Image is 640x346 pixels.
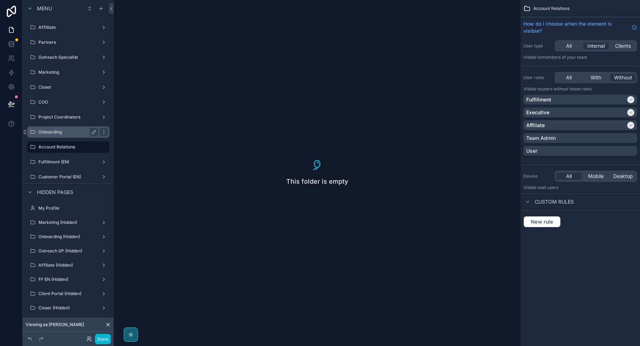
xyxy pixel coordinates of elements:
[27,259,110,271] a: Affiliate (Hidden)
[542,86,592,91] span: Users without these roles
[38,205,108,211] label: My Profile
[38,220,98,225] label: Marketing (Hidden)
[526,96,551,103] p: Fulfillment
[523,185,637,190] p: Visible to
[542,185,558,190] span: all users
[27,217,110,228] a: Marketing (Hidden)
[526,135,556,142] p: Team Admin
[27,245,110,257] a: Outreach SP (Hidden)
[566,173,572,180] span: All
[38,114,98,120] label: Project Coordinators
[26,322,84,327] span: Viewing as [PERSON_NAME]
[27,203,110,214] a: My Profile
[523,54,637,60] p: Visible to
[528,219,556,225] span: New rule
[613,173,633,180] span: Desktop
[38,305,98,311] label: Closer (Hidden)
[27,52,110,63] a: Outreach Specialist
[535,198,574,205] span: Custom rules
[27,37,110,48] a: Partners
[526,147,537,154] p: User
[587,42,605,49] span: Internal
[27,22,110,33] a: Affilliate
[27,288,110,299] a: Client Portal (Hidden)
[27,274,110,285] a: FF EN (Hidden)
[38,40,98,45] label: Partners
[523,86,637,92] p: Visible to
[27,171,110,183] a: Customer Portal (EN)
[523,216,561,227] button: New rule
[588,173,604,180] span: Mobile
[38,99,98,105] label: COO
[38,262,98,268] label: Affiliate (Hidden)
[615,42,631,49] span: Clients
[526,122,545,129] p: Affiliate
[27,302,110,314] a: Closer (Hidden)
[95,334,111,344] button: Done
[38,248,98,254] label: Outreach SP (Hidden)
[37,189,73,196] span: Hidden pages
[27,156,110,168] a: Fulfillment (EN)
[286,177,348,187] span: This folder is empty
[38,25,98,30] label: Affilliate
[523,20,637,35] a: How do I choose when the element is visible?
[523,173,552,179] label: Device
[27,126,110,138] a: Onboarding
[566,74,572,81] span: All
[523,20,629,35] span: How do I choose when the element is visible?
[533,6,570,11] span: Account Relations
[523,43,552,49] label: User type
[591,74,601,81] span: With
[614,74,632,81] span: Without
[38,174,98,180] label: Customer Portal (EN)
[38,234,98,240] label: Onboarding (Hidden)
[27,82,110,93] a: Closer
[27,141,110,153] a: Account Relations
[27,111,110,123] a: Project Coordinators
[38,144,105,150] label: Account Relations
[38,277,98,282] label: FF EN (Hidden)
[38,69,98,75] label: Marketing
[27,231,110,242] a: Onboarding (Hidden)
[523,75,552,80] label: User roles
[526,109,549,116] p: Executive
[38,84,98,90] label: Closer
[542,54,587,60] span: Members of your team
[38,291,98,297] label: Client Portal (Hidden)
[37,5,52,12] span: Menu
[566,42,572,49] span: All
[38,54,98,60] label: Outreach Specialist
[27,96,110,108] a: COO
[38,129,95,135] label: Onboarding
[27,316,110,328] a: Executive PC (FF)
[27,67,110,78] a: Marketing
[38,159,98,165] label: Fulfillment (EN)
